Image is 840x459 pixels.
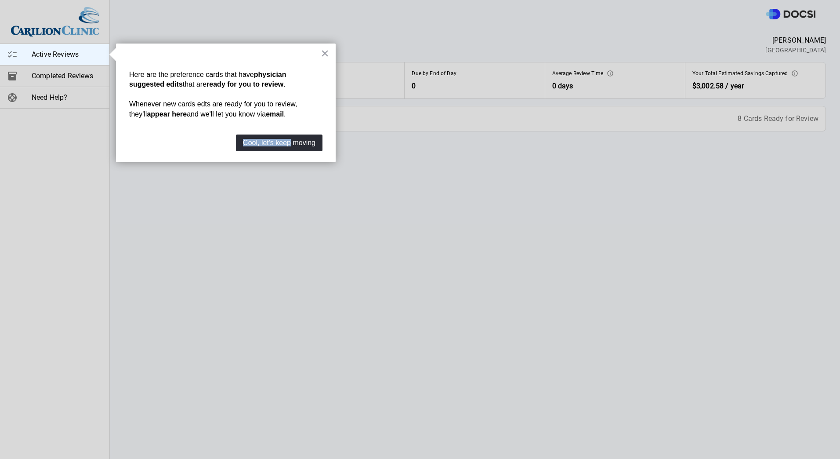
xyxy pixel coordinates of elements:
span: and we'll let you know via [187,110,266,118]
button: Cool, let's keep moving [236,135,322,151]
span: Here are the preference cards that have [129,71,254,78]
button: Close [321,46,329,60]
strong: ready for you to review [206,80,283,88]
span: . [283,80,285,88]
span: Whenever new cards edts are ready for you to review, they'll [129,100,299,117]
span: Active Reviews [32,49,102,60]
strong: appear here [147,110,187,118]
strong: physician suggested edits [129,71,288,88]
span: that are [183,80,206,88]
span: . [284,110,286,118]
strong: email [266,110,284,118]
